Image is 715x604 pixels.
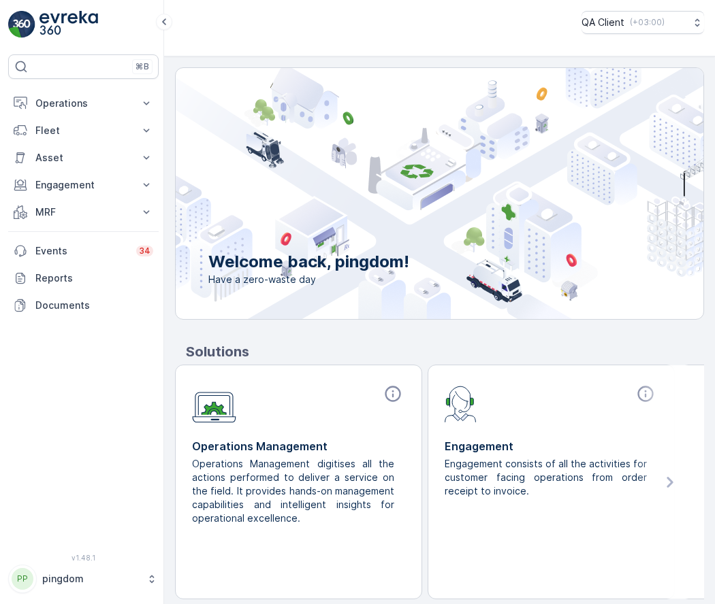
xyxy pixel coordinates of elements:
[114,68,703,319] img: city illustration
[35,97,131,110] p: Operations
[582,11,704,34] button: QA Client(+03:00)
[445,438,658,454] p: Engagement
[35,178,131,192] p: Engagement
[445,457,647,498] p: Engagement consists of all the activities for customer facing operations from order receipt to in...
[35,299,153,312] p: Documents
[35,151,131,165] p: Asset
[8,90,159,117] button: Operations
[208,273,409,286] span: Have a zero-waste day
[136,61,149,72] p: ⌘B
[8,171,159,199] button: Engagement
[8,565,159,593] button: PPpingdom
[8,144,159,171] button: Asset
[192,438,405,454] p: Operations Management
[630,17,665,28] p: ( +03:00 )
[8,554,159,562] span: v 1.48.1
[139,246,150,256] p: 34
[35,124,131,137] p: Fleet
[208,251,409,273] p: Welcome back, pingdom!
[35,244,128,258] p: Events
[42,572,140,586] p: pingdom
[8,237,159,265] a: Events34
[8,292,159,319] a: Documents
[8,265,159,292] a: Reports
[39,11,98,38] img: logo_light-DOdMpM7g.png
[35,271,153,285] p: Reports
[192,384,236,423] img: module-icon
[192,457,394,525] p: Operations Management digitises all the actions performed to deliver a service on the field. It p...
[12,568,33,590] div: PP
[8,117,159,144] button: Fleet
[8,11,35,38] img: logo
[582,16,624,29] p: QA Client
[445,384,477,422] img: module-icon
[35,205,131,219] p: MRF
[186,341,704,362] p: Solutions
[8,199,159,226] button: MRF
